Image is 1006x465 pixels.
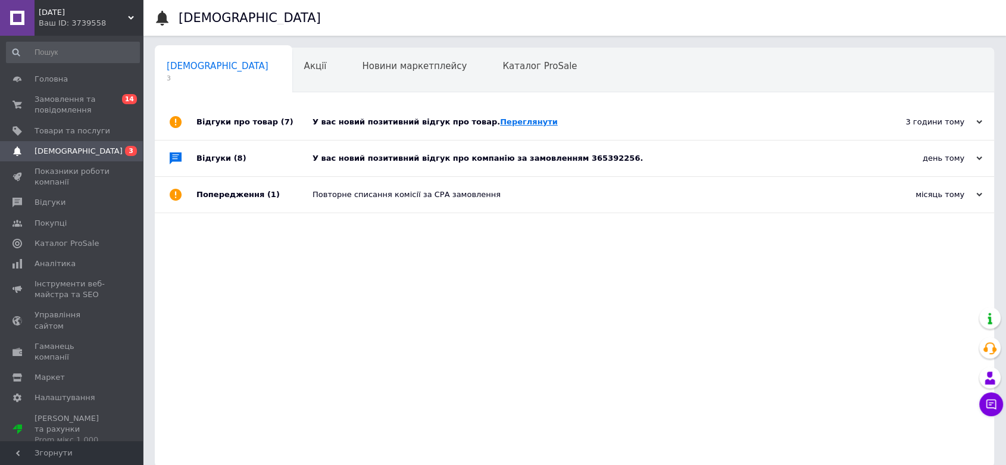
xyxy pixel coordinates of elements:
[35,435,110,445] div: Prom мікс 1 000
[35,372,65,383] span: Маркет
[196,104,313,140] div: Відгуки про товар
[35,279,110,300] span: Інструменти веб-майстра та SEO
[122,94,137,104] span: 14
[362,61,467,71] span: Новини маркетплейсу
[35,126,110,136] span: Товари та послуги
[304,61,327,71] span: Акції
[39,18,143,29] div: Ваш ID: 3739558
[167,74,268,83] span: 3
[863,153,982,164] div: день тому
[35,146,123,157] span: [DEMOGRAPHIC_DATA]
[863,117,982,127] div: 3 години тому
[313,189,863,200] div: Повторне списання комісії за СРА замовлення
[35,218,67,229] span: Покупці
[35,166,110,188] span: Показники роботи компанії
[35,258,76,269] span: Аналітика
[35,413,110,446] span: [PERSON_NAME] та рахунки
[35,238,99,249] span: Каталог ProSale
[863,189,982,200] div: місяць тому
[35,197,65,208] span: Відгуки
[35,341,110,363] span: Гаманець компанії
[313,117,863,127] div: У вас новий позитивний відгук про товар.
[196,177,313,213] div: Попередження
[35,392,95,403] span: Налаштування
[39,7,128,18] span: RED HILL
[234,154,246,163] span: (8)
[167,61,268,71] span: [DEMOGRAPHIC_DATA]
[313,153,863,164] div: У вас новий позитивний відгук про компанію за замовленням 365392256.
[979,392,1003,416] button: Чат з покупцем
[35,74,68,85] span: Головна
[125,146,137,156] span: 3
[35,310,110,331] span: Управління сайтом
[267,190,280,199] span: (1)
[35,94,110,116] span: Замовлення та повідомлення
[281,117,293,126] span: (7)
[6,42,140,63] input: Пошук
[179,11,321,25] h1: [DEMOGRAPHIC_DATA]
[196,141,313,176] div: Відгуки
[500,117,558,126] a: Переглянути
[502,61,577,71] span: Каталог ProSale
